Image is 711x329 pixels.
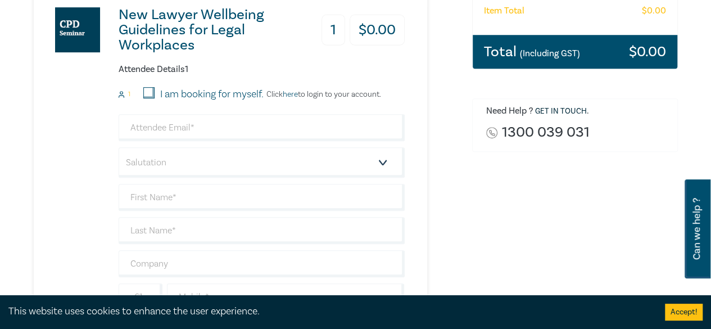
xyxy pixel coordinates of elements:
input: +61 [119,283,162,310]
h3: Total [484,44,580,59]
label: I am booking for myself. [160,87,264,102]
a: here [283,89,298,100]
h3: $ 0.00 [350,15,405,46]
small: (Including GST) [520,48,580,59]
button: Accept cookies [665,304,703,321]
input: Mobile* [167,283,405,310]
h6: Item Total [484,6,524,16]
h6: Attendee Details 1 [119,64,405,75]
input: First Name* [119,184,405,211]
small: 1 [128,91,130,98]
h3: $ 0.00 [629,44,666,59]
a: 1300 039 031 [502,125,590,140]
h6: Need Help ? . [486,106,669,117]
h3: New Lawyer Wellbeing Guidelines for Legal Workplaces [119,7,304,53]
input: Last Name* [119,217,405,244]
div: This website uses cookies to enhance the user experience. [8,304,648,319]
input: Company [119,250,405,277]
input: Attendee Email* [119,114,405,141]
h6: $ 0.00 [642,6,666,16]
img: New Lawyer Wellbeing Guidelines for Legal Workplaces [55,7,100,52]
h3: 1 [321,15,345,46]
p: Click to login to your account. [264,90,381,99]
span: Can we help ? [691,186,702,272]
a: Get in touch [535,106,587,116]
